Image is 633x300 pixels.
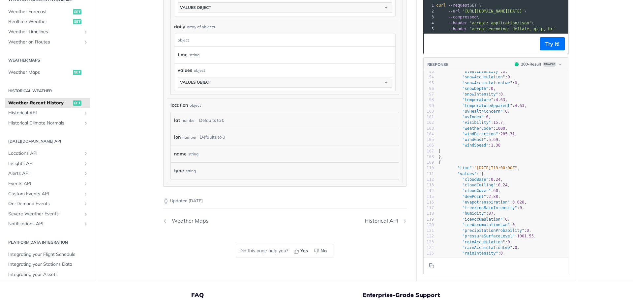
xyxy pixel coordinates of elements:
span: "precipitationProbability" [462,228,524,233]
span: : , [438,234,536,238]
div: 124 [424,245,434,250]
span: : , [438,200,527,204]
span: "dewPoint" [462,194,486,199]
a: Alerts APIShow subpages for Alerts API [5,169,90,178]
span: "uvHealthConcern" [462,109,503,113]
div: 106 [424,143,434,148]
span: : , [438,131,517,136]
span: } [438,149,441,153]
div: number [182,132,196,142]
span: --url [448,9,460,14]
div: string [186,166,196,176]
button: Show subpages for Custom Events API [83,191,88,196]
span: "cloudCeiling" [462,183,496,187]
a: Notifications APIShow subpages for Notifications API [5,219,90,229]
span: Realtime Weather [8,18,71,25]
span: "cloudBase" [462,177,488,181]
span: 0 [500,251,503,256]
div: 104 [424,131,434,137]
span: : , [438,183,510,187]
span: Severe Weather Events [8,210,81,217]
button: Yes [291,246,312,256]
span: "time" [458,166,472,170]
div: object [174,34,394,46]
span: '[URL][DOMAIN_NAME][DATE]' [462,9,524,14]
div: 109 [424,160,434,165]
span: On-Demand Events [8,201,81,207]
span: Alerts API [8,170,81,177]
a: Next Page: Historical API [365,218,407,224]
span: : , [438,188,500,193]
span: \ [436,9,527,14]
div: 93 [424,69,434,74]
span: "uvIndex" [462,115,484,119]
span: }, [438,154,443,159]
h2: Platform DATA integration [5,239,90,245]
div: 119 [424,216,434,222]
div: object [194,68,205,73]
span: 1001.55 [517,234,534,238]
span: : , [438,80,520,85]
div: Weather Maps [168,218,209,224]
a: Integrating your Stations Data [5,259,90,269]
span: Weather Maps [8,69,71,76]
div: 117 [424,205,434,211]
span: 15.7 [493,120,503,125]
span: Weather Timelines [8,29,81,35]
div: 116 [424,199,434,205]
span: "cloudCover" [462,188,491,193]
span: Events API [8,180,81,187]
span: "rainAccumulation" [462,239,505,244]
span: : , [438,115,491,119]
span: 285.31 [500,131,515,136]
div: 108 [424,154,434,159]
span: Insights API [8,160,81,167]
span: "snowIntensity" [462,92,498,96]
button: Show subpages for Notifications API [83,221,88,227]
div: 115 [424,194,434,199]
div: 113 [424,182,434,188]
div: 125 [424,251,434,256]
span: 0.24 [491,177,500,181]
span: : , [438,86,496,91]
div: 96 [424,86,434,91]
span: curl [436,3,446,8]
span: \ [436,21,534,25]
span: Integrating your Assets [8,271,88,278]
span: 200 [515,62,519,66]
button: Show subpages for Historical Climate Normals [83,120,88,125]
span: Locations API [8,150,81,157]
span: { [438,160,441,165]
div: string [188,149,198,159]
span: Custom Events API [8,190,81,197]
span: : , [438,205,524,210]
div: 126 [424,256,434,262]
div: 99 [424,103,434,108]
span: daily [174,23,185,30]
button: Show subpages for Alerts API [83,171,88,176]
span: 0 [508,239,510,244]
label: lon [174,132,181,142]
span: : , [438,166,520,170]
div: 112 [424,177,434,182]
span: "windDirection" [462,131,498,136]
div: 110 [424,165,434,171]
button: Copy to clipboard [427,39,436,49]
span: "values" [458,171,477,176]
h2: Historical Weather [5,88,90,94]
div: values object [180,5,211,10]
div: 200 - Result [521,61,541,67]
span: get [73,100,81,105]
div: 5 [424,26,435,32]
a: Historical Climate NormalsShow subpages for Historical Climate Normals [5,118,90,128]
h5: FAQ [191,291,363,299]
span: Weather on Routes [8,39,81,45]
span: : , [438,217,510,221]
div: 3 [424,14,435,20]
a: On-Demand EventsShow subpages for On-Demand Events [5,199,90,209]
span: \ [436,15,479,19]
span: 0 [505,109,507,113]
button: Show subpages for Weather on Routes [83,39,88,44]
span: 87 [489,211,493,216]
a: Realtime Weatherget [5,17,90,27]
